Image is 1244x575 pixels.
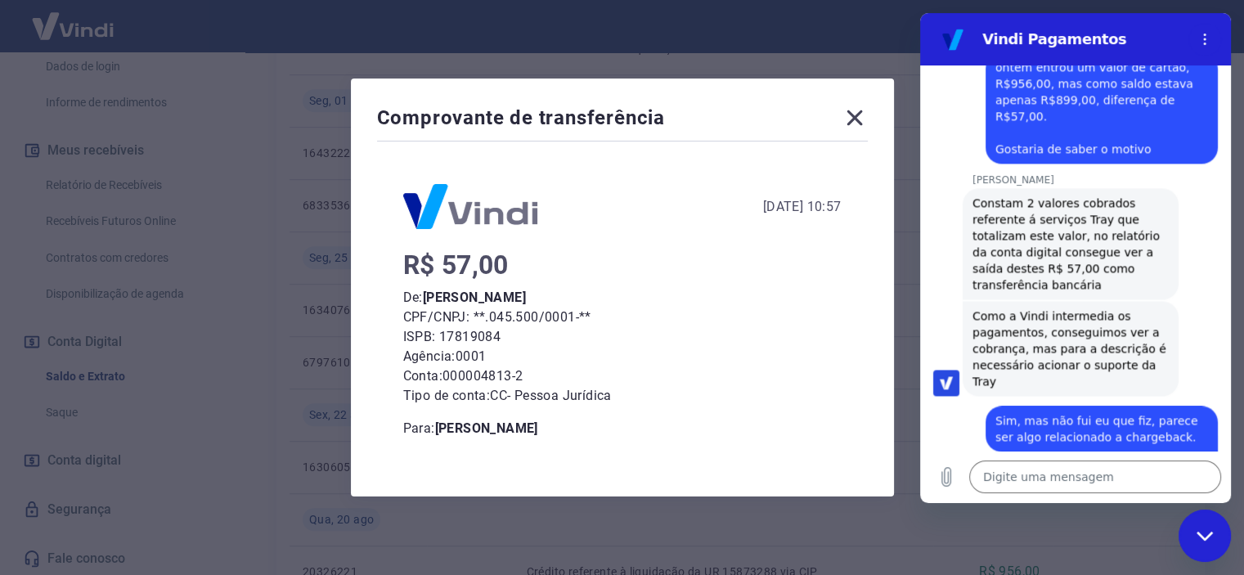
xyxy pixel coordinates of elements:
div: [DATE] 10:57 [763,197,842,217]
iframe: Botão para abrir a janela de mensagens, conversa em andamento [1179,510,1231,562]
p: Conta: 000004813-2 [403,366,842,386]
div: Comprovante de transferência [377,105,868,137]
img: Logo [403,184,537,229]
p: Tipo de conta: CC - Pessoa Jurídica [403,386,842,406]
p: ISPB: 17819084 [403,327,842,347]
p: Para: [403,419,842,438]
p: CPF/CNPJ: **.045.500/0001-** [403,308,842,327]
span: R$ 57,00 [403,249,509,281]
iframe: Janela de mensagens [920,13,1231,503]
p: De: [403,288,842,308]
p: Agência: 0001 [403,347,842,366]
b: [PERSON_NAME] [423,290,526,305]
b: [PERSON_NAME] [435,420,538,436]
